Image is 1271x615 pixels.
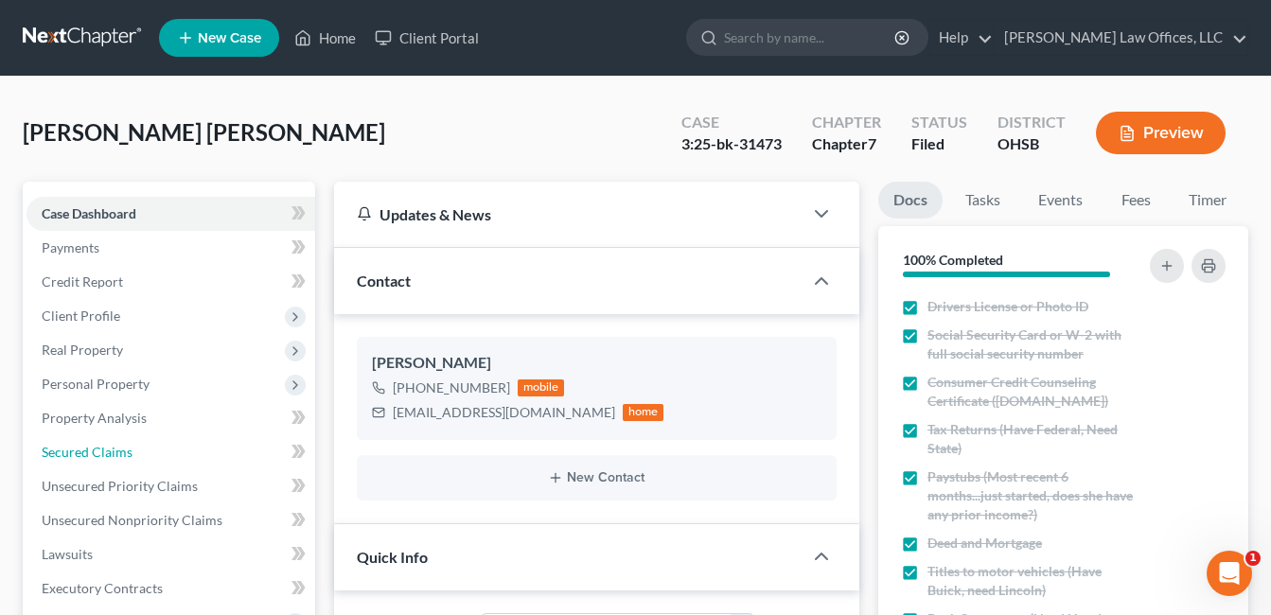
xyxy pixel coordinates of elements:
[26,231,315,265] a: Payments
[42,239,99,255] span: Payments
[911,112,967,133] div: Status
[357,272,411,290] span: Contact
[927,562,1139,600] span: Titles to motor vehicles (Have Buick, need Lincoln)
[26,537,315,571] a: Lawsuits
[927,325,1139,363] span: Social Security Card or W-2 with full social security number
[393,378,510,397] div: [PHONE_NUMBER]
[365,21,488,55] a: Client Portal
[42,512,222,528] span: Unsecured Nonpriority Claims
[997,112,1066,133] div: District
[26,571,315,606] a: Executory Contracts
[42,307,120,324] span: Client Profile
[26,435,315,469] a: Secured Claims
[372,352,821,375] div: [PERSON_NAME]
[26,401,315,435] a: Property Analysis
[812,112,881,133] div: Chapter
[42,580,163,596] span: Executory Contracts
[518,379,565,396] div: mobile
[995,21,1247,55] a: [PERSON_NAME] Law Offices, LLC
[26,503,315,537] a: Unsecured Nonpriority Claims
[950,182,1015,219] a: Tasks
[42,342,123,358] span: Real Property
[927,420,1139,458] span: Tax Returns (Have Federal, Need State)
[1105,182,1166,219] a: Fees
[372,470,821,485] button: New Contact
[929,21,993,55] a: Help
[42,478,198,494] span: Unsecured Priority Claims
[878,182,943,219] a: Docs
[1207,551,1252,596] iframe: Intercom live chat
[42,546,93,562] span: Lawsuits
[911,133,967,155] div: Filed
[357,204,780,224] div: Updates & News
[724,20,897,55] input: Search by name...
[927,467,1139,524] span: Paystubs (Most recent 6 months...just started, does she have any prior income?)
[393,403,615,422] div: [EMAIL_ADDRESS][DOMAIN_NAME]
[26,197,315,231] a: Case Dashboard
[1023,182,1098,219] a: Events
[927,297,1088,316] span: Drivers License or Photo ID
[42,376,150,392] span: Personal Property
[997,133,1066,155] div: OHSB
[681,112,782,133] div: Case
[927,534,1042,553] span: Deed and Mortgage
[42,205,136,221] span: Case Dashboard
[42,444,132,460] span: Secured Claims
[42,410,147,426] span: Property Analysis
[42,273,123,290] span: Credit Report
[681,133,782,155] div: 3:25-bk-31473
[927,373,1139,411] span: Consumer Credit Counseling Certificate ([DOMAIN_NAME])
[285,21,365,55] a: Home
[26,469,315,503] a: Unsecured Priority Claims
[623,404,664,421] div: home
[23,118,385,146] span: [PERSON_NAME] [PERSON_NAME]
[812,133,881,155] div: Chapter
[198,31,261,45] span: New Case
[903,252,1003,268] strong: 100% Completed
[1174,182,1242,219] a: Timer
[868,134,876,152] span: 7
[1245,551,1261,566] span: 1
[1096,112,1226,154] button: Preview
[26,265,315,299] a: Credit Report
[357,548,428,566] span: Quick Info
